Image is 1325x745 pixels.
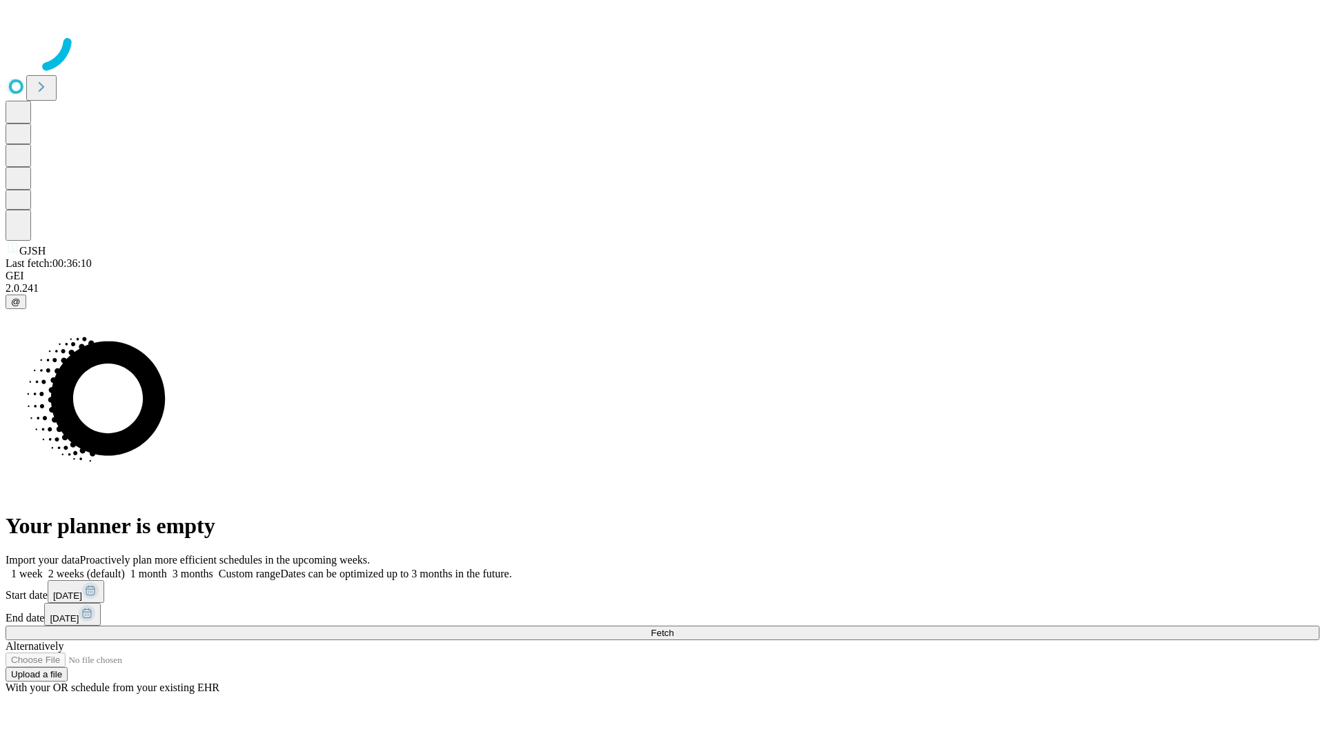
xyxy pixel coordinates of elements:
[6,640,63,652] span: Alternatively
[44,603,101,626] button: [DATE]
[6,554,80,566] span: Import your data
[6,270,1319,282] div: GEI
[6,682,219,693] span: With your OR schedule from your existing EHR
[11,568,43,579] span: 1 week
[173,568,213,579] span: 3 months
[6,667,68,682] button: Upload a file
[48,568,125,579] span: 2 weeks (default)
[6,626,1319,640] button: Fetch
[6,580,1319,603] div: Start date
[11,297,21,307] span: @
[80,554,370,566] span: Proactively plan more efficient schedules in the upcoming weeks.
[53,590,82,601] span: [DATE]
[219,568,280,579] span: Custom range
[50,613,79,624] span: [DATE]
[651,628,674,638] span: Fetch
[280,568,511,579] span: Dates can be optimized up to 3 months in the future.
[19,245,46,257] span: GJSH
[6,257,92,269] span: Last fetch: 00:36:10
[130,568,167,579] span: 1 month
[6,513,1319,539] h1: Your planner is empty
[6,295,26,309] button: @
[6,282,1319,295] div: 2.0.241
[48,580,104,603] button: [DATE]
[6,603,1319,626] div: End date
